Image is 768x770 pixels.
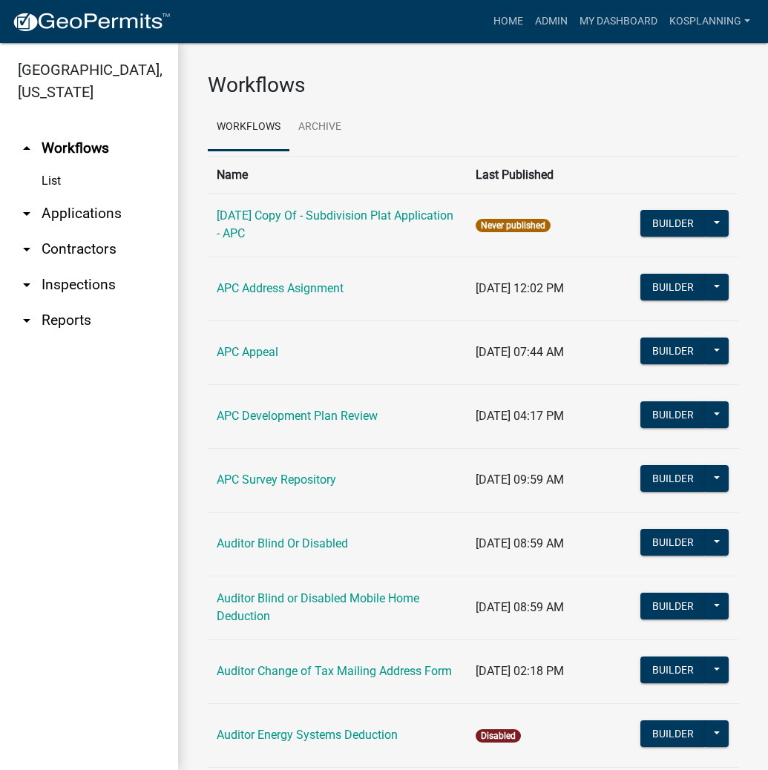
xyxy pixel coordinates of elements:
span: Disabled [476,729,521,743]
button: Builder [640,657,706,683]
button: Builder [640,210,706,237]
button: Builder [640,401,706,428]
a: APC Address Asignment [217,281,344,295]
span: Never published [476,219,551,232]
a: Archive [289,104,350,151]
i: arrow_drop_up [18,139,36,157]
span: [DATE] 12:02 PM [476,281,564,295]
a: APC Survey Repository [217,473,336,487]
span: [DATE] 02:18 PM [476,664,564,678]
th: Last Published [467,157,631,193]
a: APC Appeal [217,345,278,359]
button: Builder [640,465,706,492]
button: Builder [640,529,706,556]
button: Builder [640,593,706,619]
span: [DATE] 07:44 AM [476,345,564,359]
a: Home [488,7,529,36]
a: kosplanning [663,7,756,36]
i: arrow_drop_down [18,205,36,223]
span: [DATE] 08:59 AM [476,600,564,614]
button: Builder [640,720,706,747]
a: Auditor Energy Systems Deduction [217,728,398,742]
i: arrow_drop_down [18,240,36,258]
span: [DATE] 04:17 PM [476,409,564,423]
a: Workflows [208,104,289,151]
a: My Dashboard [574,7,663,36]
i: arrow_drop_down [18,312,36,329]
th: Name [208,157,467,193]
button: Builder [640,274,706,300]
i: arrow_drop_down [18,276,36,294]
a: Auditor Blind or Disabled Mobile Home Deduction [217,591,419,623]
a: Auditor Change of Tax Mailing Address Form [217,664,452,678]
button: Builder [640,338,706,364]
span: [DATE] 08:59 AM [476,536,564,550]
a: Admin [529,7,574,36]
a: APC Development Plan Review [217,409,378,423]
h3: Workflows [208,73,738,98]
a: [DATE] Copy Of - Subdivision Plat Application - APC [217,208,453,240]
a: Auditor Blind Or Disabled [217,536,348,550]
span: [DATE] 09:59 AM [476,473,564,487]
